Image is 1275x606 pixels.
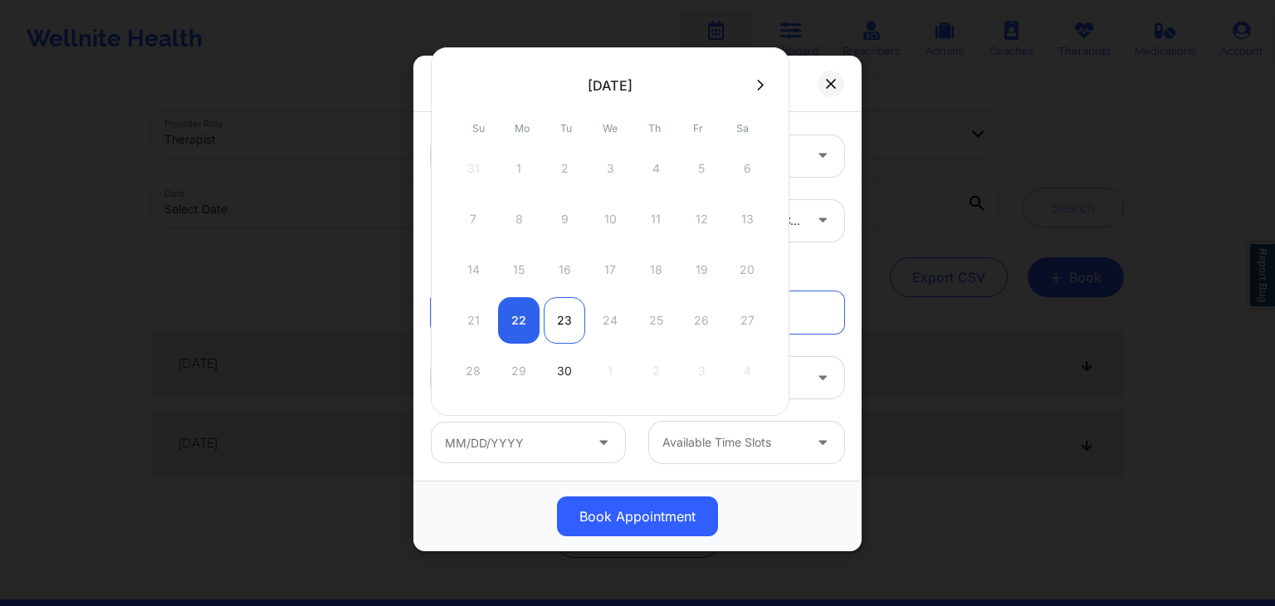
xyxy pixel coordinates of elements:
[419,263,856,280] div: Appointment information:
[560,122,572,134] abbr: Tuesday
[588,77,633,94] div: [DATE]
[557,496,718,536] button: Book Appointment
[693,122,703,134] abbr: Friday
[472,122,485,134] abbr: Sunday
[648,122,661,134] abbr: Thursday
[544,348,585,394] div: Tue Sep 30 2025
[515,122,530,134] abbr: Monday
[736,122,749,134] abbr: Saturday
[544,297,585,344] div: Tue Sep 23 2025
[603,122,618,134] abbr: Wednesday
[431,422,626,463] input: MM/DD/YYYY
